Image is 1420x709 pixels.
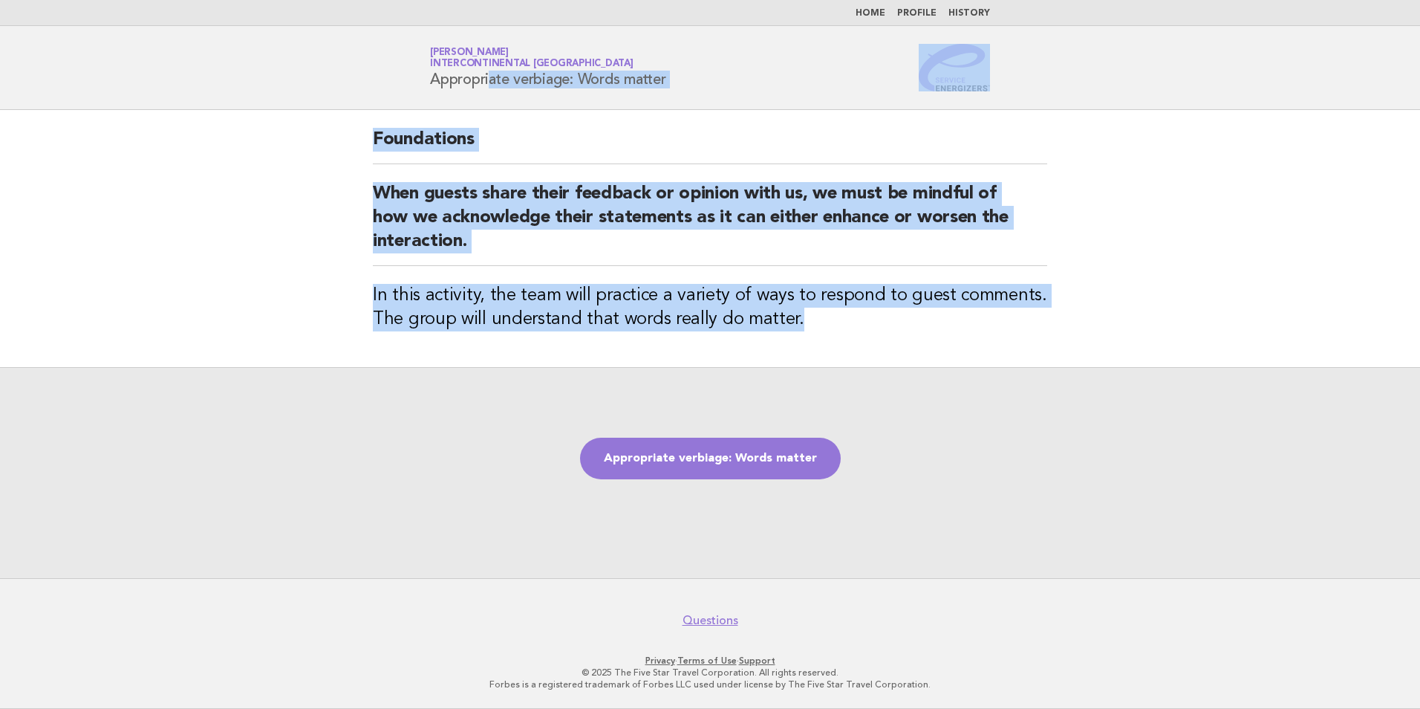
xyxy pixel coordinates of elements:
[373,128,1047,164] h2: Foundations
[739,655,775,666] a: Support
[683,613,738,628] a: Questions
[645,655,675,666] a: Privacy
[255,655,1165,667] p: · ·
[948,9,990,18] a: History
[255,667,1165,679] p: © 2025 The Five Star Travel Corporation. All rights reserved.
[677,655,737,666] a: Terms of Use
[373,182,1047,266] h2: When guests share their feedback or opinion with us, we must be mindful of how we acknowledge the...
[430,48,666,87] h1: Appropriate verbiage: Words matter
[856,9,885,18] a: Home
[430,59,634,69] span: InterContinental [GEOGRAPHIC_DATA]
[580,438,841,479] a: Appropriate verbiage: Words matter
[430,48,634,68] a: [PERSON_NAME]InterContinental [GEOGRAPHIC_DATA]
[919,44,990,91] img: Service Energizers
[255,679,1165,690] p: Forbes is a registered trademark of Forbes LLC used under license by The Five Star Travel Corpora...
[897,9,937,18] a: Profile
[373,284,1047,331] h3: In this activity, the team will practice a variety of ways to respond to guest comments. The grou...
